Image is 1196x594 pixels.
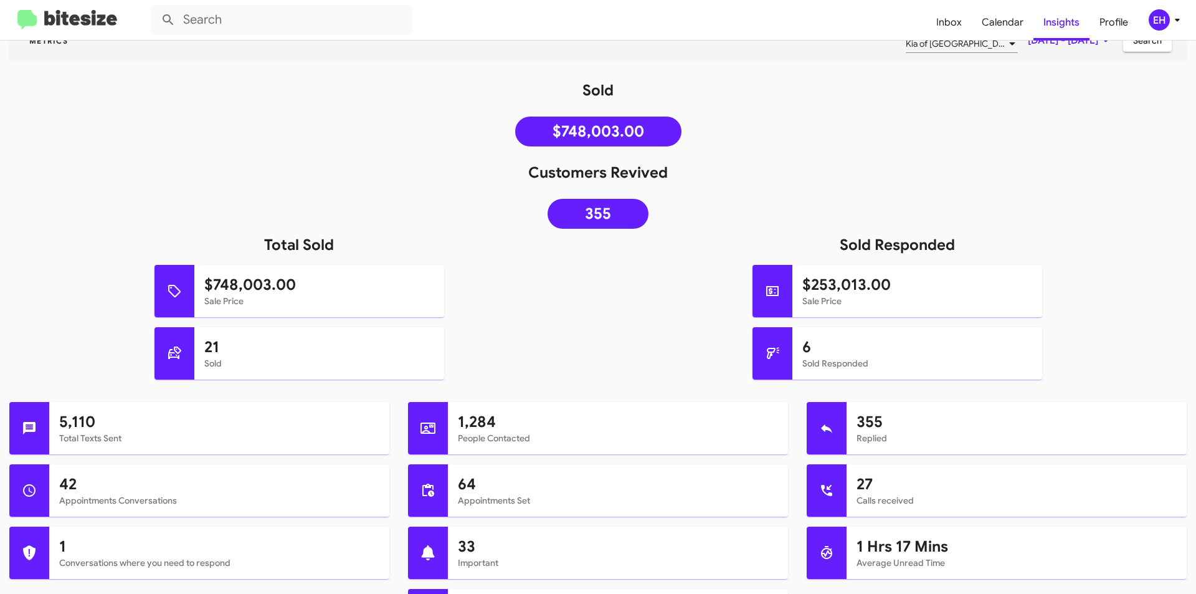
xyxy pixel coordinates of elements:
[857,432,1177,444] mat-card-subtitle: Replied
[458,494,778,507] mat-card-subtitle: Appointments Set
[204,295,434,307] mat-card-subtitle: Sale Price
[802,337,1032,357] h1: 6
[1138,9,1182,31] button: EH
[59,494,379,507] mat-card-subtitle: Appointments Conversations
[204,357,434,370] mat-card-subtitle: Sold
[1149,9,1170,31] div: EH
[59,557,379,569] mat-card-subtitle: Conversations where you need to respond
[458,557,778,569] mat-card-subtitle: Important
[1089,4,1138,41] a: Profile
[204,275,434,295] h1: $748,003.00
[151,5,412,35] input: Search
[926,4,972,41] a: Inbox
[59,537,379,557] h1: 1
[802,357,1032,370] mat-card-subtitle: Sold Responded
[857,494,1177,507] mat-card-subtitle: Calls received
[1028,29,1113,52] span: [DATE] - [DATE]
[906,38,1015,49] span: Kia of [GEOGRAPHIC_DATA]
[857,412,1177,432] h1: 355
[972,4,1033,41] a: Calendar
[1123,29,1172,52] button: Search
[585,208,611,220] span: 355
[1133,29,1162,52] span: Search
[857,474,1177,494] h1: 27
[19,36,78,46] span: Metrics
[458,432,778,444] mat-card-subtitle: People Contacted
[1018,29,1123,52] button: [DATE] - [DATE]
[857,557,1177,569] mat-card-subtitle: Average Unread Time
[857,537,1177,557] h1: 1 Hrs 17 Mins
[458,474,778,494] h1: 64
[59,474,379,494] h1: 42
[59,412,379,432] h1: 5,110
[458,412,778,432] h1: 1,284
[458,537,778,557] h1: 33
[802,275,1032,295] h1: $253,013.00
[204,337,434,357] h1: 21
[59,432,379,444] mat-card-subtitle: Total Texts Sent
[553,125,644,138] span: $748,003.00
[802,295,1032,307] mat-card-subtitle: Sale Price
[1033,4,1089,41] a: Insights
[598,235,1196,255] h1: Sold Responded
